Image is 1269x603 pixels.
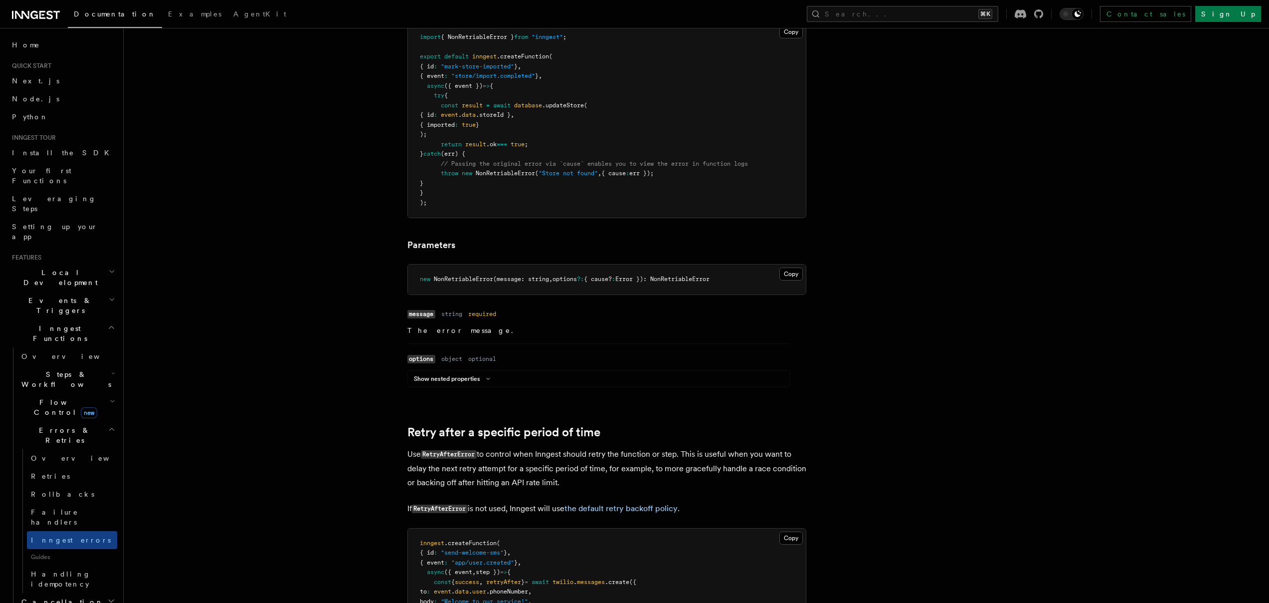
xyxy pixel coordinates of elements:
[549,276,552,283] span: ,
[427,588,430,595] span: :
[27,549,117,565] span: Guides
[451,72,535,79] span: "store/import.completed"
[584,276,612,283] span: { cause?
[434,63,437,70] span: :
[1195,6,1261,22] a: Sign Up
[12,167,71,185] span: Your first Functions
[1100,6,1191,22] a: Contact sales
[27,467,117,485] a: Retries
[17,425,108,445] span: Errors & Retries
[564,504,678,513] a: the default retry backoff policy
[434,276,493,283] span: NonRetriableError
[162,3,227,27] a: Examples
[444,569,472,576] span: ({ event
[8,292,117,319] button: Events & Triggers
[612,276,615,283] span: :
[486,102,490,109] span: =
[539,72,542,79] span: ,
[479,579,483,586] span: ,
[420,150,423,157] span: }
[451,559,514,566] span: "app/user.created"
[542,102,584,109] span: .updateStore
[573,579,577,586] span: .
[420,189,423,196] span: }
[504,549,507,556] span: }
[8,264,117,292] button: Local Development
[420,559,444,566] span: { event
[490,82,493,89] span: {
[12,223,98,241] span: Setting up your app
[444,559,448,566] span: :
[486,588,528,595] span: .phoneNumber
[420,199,427,206] span: );
[493,276,549,283] span: (message: string
[444,92,448,99] span: {
[472,588,486,595] span: user
[423,150,441,157] span: catch
[476,111,511,118] span: .storeId }
[27,503,117,531] a: Failure handlers
[12,113,48,121] span: Python
[444,540,497,547] span: .createFunction
[434,579,451,586] span: const
[8,218,117,246] a: Setting up your app
[12,149,115,157] span: Install the SDK
[412,505,468,513] code: RetryAfterError
[584,102,587,109] span: (
[8,62,51,70] span: Quick start
[598,170,601,177] span: ,
[427,82,444,89] span: async
[427,569,444,576] span: async
[511,141,525,148] span: true
[420,121,455,128] span: { imported
[407,502,806,516] p: If is not used, Inngest will use .
[420,63,434,70] span: { id
[615,276,710,283] span: Error }): NonRetriableError
[486,579,521,586] span: retryAfter
[605,579,629,586] span: .create
[420,131,427,138] span: );
[497,141,507,148] span: ===
[1060,8,1084,20] button: Toggle dark mode
[441,310,462,318] dd: string
[8,323,108,343] span: Inngest Functions
[8,319,117,347] button: Inngest Functions
[420,72,444,79] span: { event
[8,144,117,162] a: Install the SDK
[420,53,441,60] span: export
[8,162,117,190] a: Your first Functions
[455,121,458,128] span: :
[434,588,451,595] span: event
[476,569,500,576] span: step })
[462,111,476,118] span: data
[476,121,479,128] span: }
[455,588,469,595] span: data
[420,33,441,40] span: import
[407,447,806,490] p: Use to control when Inngest should retry the function or step. This is useful when you want to de...
[441,33,514,40] span: { NonRetriableError }
[532,579,549,586] span: await
[535,72,539,79] span: }
[577,276,584,283] span: ?:
[462,170,472,177] span: new
[535,170,539,177] span: (
[12,40,40,50] span: Home
[414,375,494,383] button: Show nested properties
[626,170,629,177] span: :
[407,355,435,363] code: options
[17,449,117,593] div: Errors & Retries
[629,579,636,586] span: ({
[420,549,434,556] span: { id
[27,531,117,549] a: Inngest errors
[472,569,476,576] span: ,
[497,53,549,60] span: .createFunction
[12,95,59,103] span: Node.js
[514,63,518,70] span: }
[17,347,117,365] a: Overview
[472,53,497,60] span: inngest
[525,141,528,148] span: ;
[441,150,465,157] span: (err) {
[441,63,514,70] span: "mark-store-imported"
[779,532,803,545] button: Copy
[441,141,462,148] span: return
